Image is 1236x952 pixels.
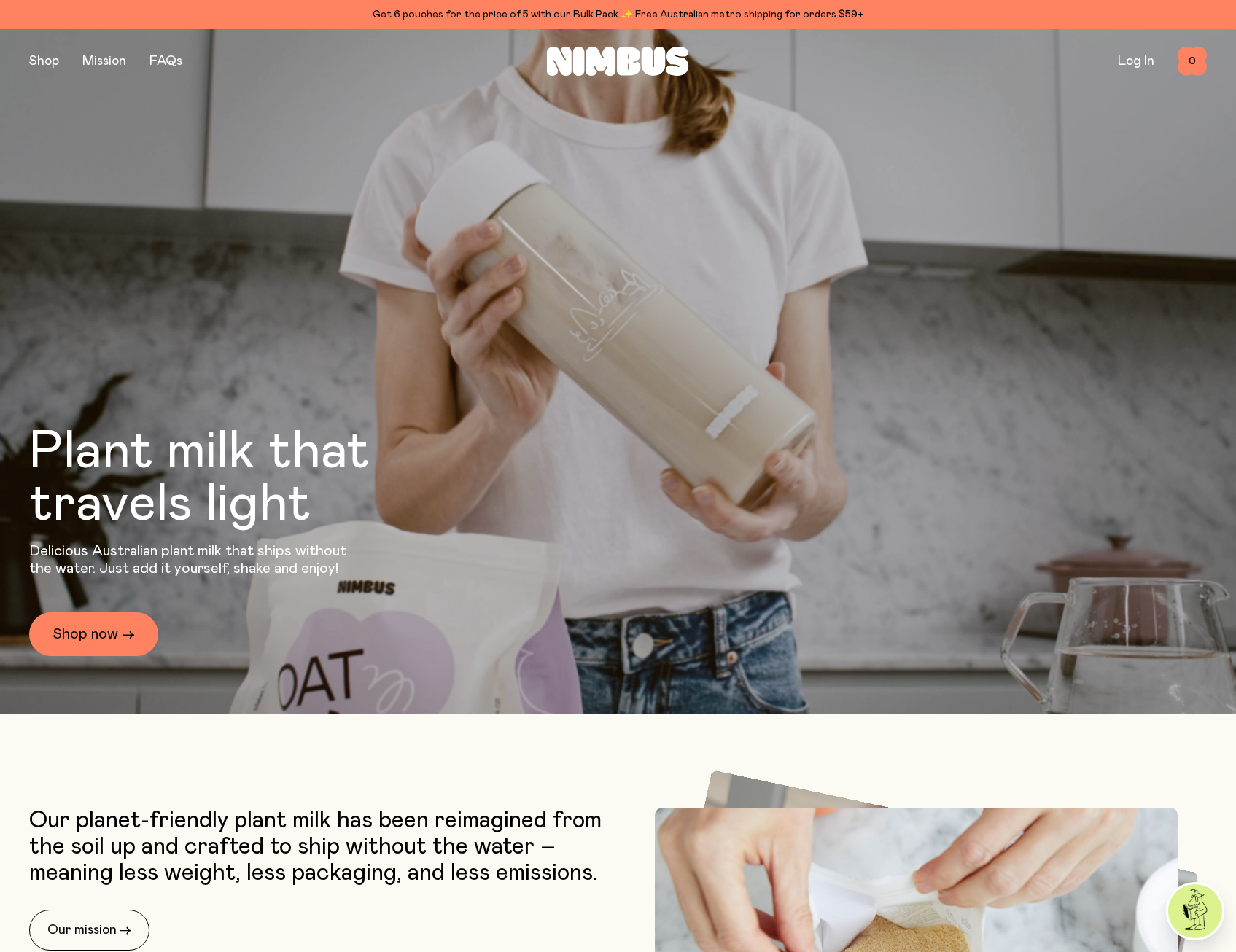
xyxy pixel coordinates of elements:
a: Log In [1118,55,1154,68]
a: FAQs [149,55,182,68]
a: Our mission → [29,910,149,951]
p: Delicious Australian plant milk that ships without the water. Just add it yourself, shake and enjoy! [29,542,356,577]
a: Shop now → [29,612,158,656]
button: 0 [1178,47,1207,76]
img: agent [1168,884,1222,938]
h1: Plant milk that travels light [29,426,449,531]
div: Get 6 pouches for the price of 5 with our Bulk Pack ✨ Free Australian metro shipping for orders $59+ [29,6,1207,23]
p: Our planet-friendly plant milk has been reimagined from the soil up and crafted to ship without t... [29,808,611,886]
a: Mission [82,55,126,68]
